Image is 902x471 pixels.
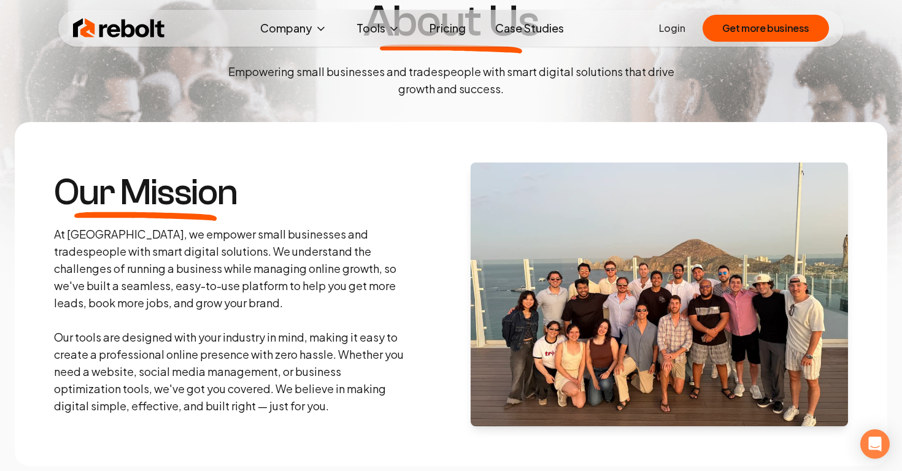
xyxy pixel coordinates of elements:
[703,15,829,42] button: Get more business
[860,429,890,459] div: Open Intercom Messenger
[54,226,407,415] p: At [GEOGRAPHIC_DATA], we empower small businesses and tradespeople with smart digital solutions. ...
[250,16,337,40] button: Company
[420,16,476,40] a: Pricing
[218,63,684,98] p: Empowering small businesses and tradespeople with smart digital solutions that drive growth and s...
[471,163,848,426] img: About
[54,174,237,211] h3: Our Mission
[485,16,574,40] a: Case Studies
[347,16,410,40] button: Tools
[659,21,685,36] a: Login
[73,16,165,40] img: Rebolt Logo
